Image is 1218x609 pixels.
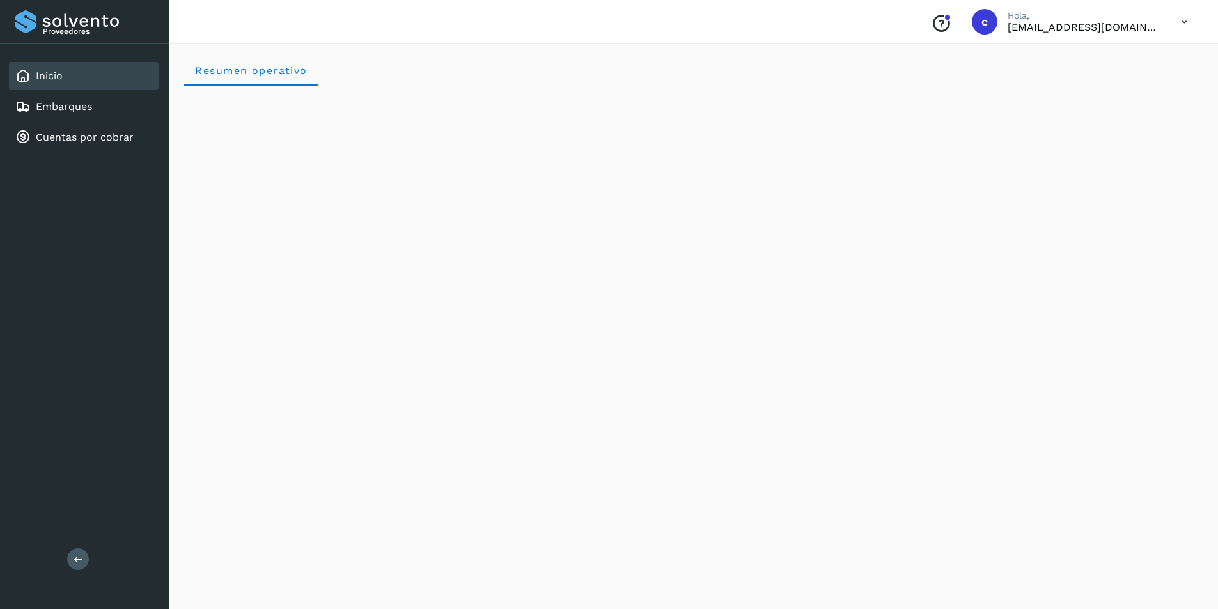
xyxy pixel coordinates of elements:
a: Cuentas por cobrar [36,131,134,143]
a: Embarques [36,100,92,112]
div: Inicio [9,62,159,90]
p: carlosvazqueztgc@gmail.com [1008,21,1161,33]
div: Embarques [9,93,159,121]
div: Cuentas por cobrar [9,123,159,151]
span: Resumen operativo [194,65,308,77]
p: Hola, [1008,10,1161,21]
p: Proveedores [43,27,153,36]
a: Inicio [36,70,63,82]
